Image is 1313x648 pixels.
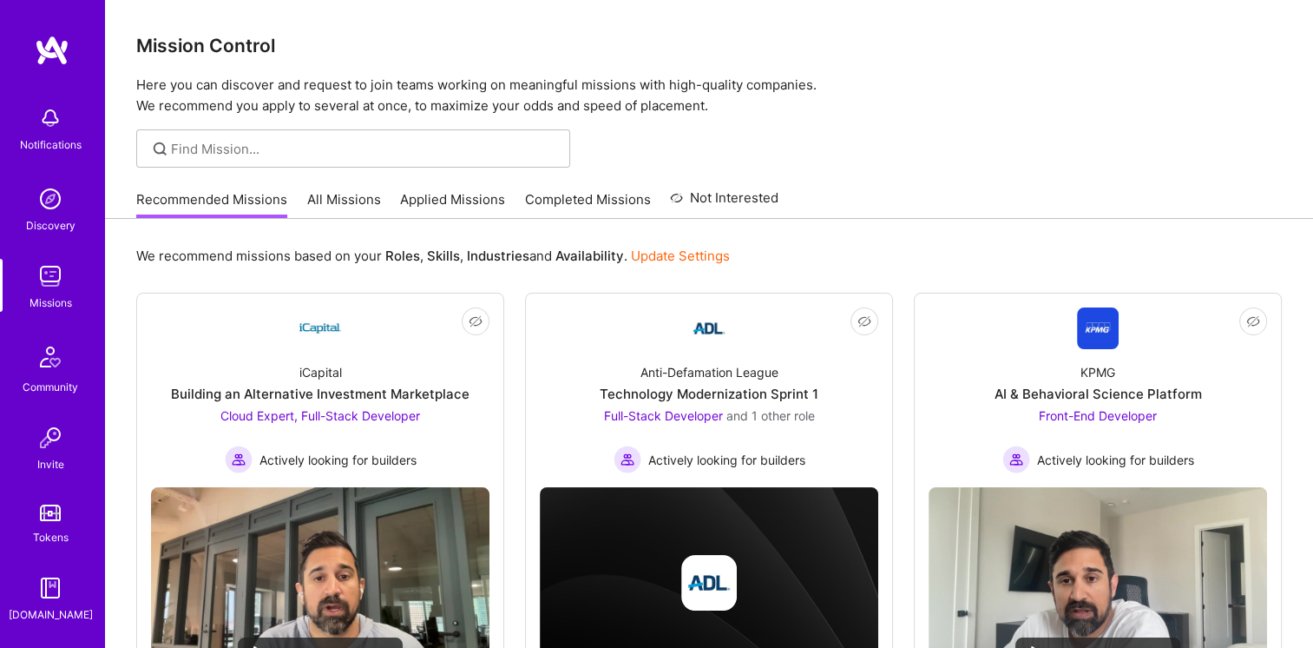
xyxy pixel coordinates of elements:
b: Industries [467,248,529,264]
img: Company Logo [299,307,341,349]
div: Tokens [33,528,69,546]
span: Full-Stack Developer [604,408,723,423]
img: Actively looking for builders [614,446,641,473]
div: KPMG [1080,363,1115,381]
span: and 1 other role [726,408,815,423]
span: Cloud Expert, Full-Stack Developer [220,408,420,423]
img: bell [33,101,68,136]
img: Actively looking for builders [1002,446,1030,473]
a: Company LogoAnti-Defamation LeagueTechnology Modernization Sprint 1Full-Stack Developer and 1 oth... [540,307,878,473]
img: logo [35,35,69,66]
div: Discovery [26,216,75,235]
a: Company LogoiCapitalBuilding an Alternative Investment MarketplaceCloud Expert, Full-Stack Develo... [151,307,489,473]
div: AI & Behavioral Science Platform [995,385,1202,403]
input: Find Mission... [171,140,557,158]
i: icon SearchGrey [150,139,170,159]
div: Community [23,378,78,396]
img: Actively looking for builders [225,446,253,473]
i: icon EyeClosed [469,314,483,328]
div: Building an Alternative Investment Marketplace [171,385,469,403]
div: Anti-Defamation League [640,363,778,381]
img: Community [30,336,71,378]
img: discovery [33,182,68,216]
img: teamwork [33,259,68,294]
a: Completed Missions [525,190,651,219]
i: icon EyeClosed [1246,314,1260,328]
div: iCapital [299,363,342,381]
a: Applied Missions [400,190,505,219]
span: Front-End Developer [1039,408,1157,423]
img: Company logo [681,555,737,611]
b: Roles [385,248,420,264]
div: Notifications [20,136,82,154]
img: guide book [33,571,68,605]
span: Actively looking for builders [259,451,417,469]
h3: Mission Control [136,35,1282,56]
span: Actively looking for builders [648,451,805,469]
div: Missions [30,294,72,312]
b: Skills [427,248,460,264]
img: Invite [33,420,68,455]
img: Company Logo [1077,307,1119,349]
a: Recommended Missions [136,190,287,219]
a: Not Interested [670,188,778,219]
div: [DOMAIN_NAME] [9,605,93,624]
span: Actively looking for builders [1037,451,1194,469]
a: Company LogoKPMGAI & Behavioral Science PlatformFront-End Developer Actively looking for builders... [929,307,1267,473]
div: Technology Modernization Sprint 1 [600,385,818,403]
a: All Missions [307,190,381,219]
img: tokens [40,505,61,521]
p: Here you can discover and request to join teams working on meaningful missions with high-quality ... [136,75,1282,116]
a: Update Settings [631,248,730,264]
p: We recommend missions based on your , , and . [136,247,730,265]
b: Availability [555,248,624,264]
img: Company Logo [688,307,730,349]
i: icon EyeClosed [857,314,871,328]
div: Invite [37,455,64,473]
